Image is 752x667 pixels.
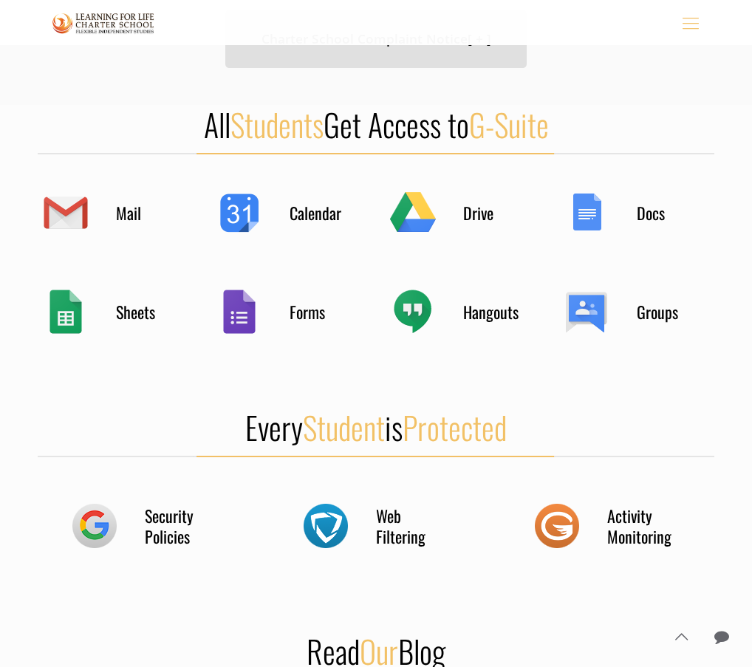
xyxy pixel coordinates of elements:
h4: Drive [463,202,537,223]
h4: Forms [290,301,363,322]
h4: Docs [637,202,711,223]
h4: Sheets [116,301,190,322]
span: Protected [403,404,507,450]
h4: Activity Monitoring [607,505,681,547]
h4: Mail [116,202,190,223]
h4: Groups [637,301,711,322]
h4: Hangouts [463,301,537,322]
span: G-Suite [469,101,549,147]
img: Home [52,10,154,36]
span: Students [230,101,324,147]
a: mobile menu [678,10,703,35]
span: Student [303,404,385,450]
a: Back to top icon [666,621,697,652]
h4: Calendar [290,202,363,223]
h2: Every is [38,408,714,446]
h4: Web Filtering [376,505,450,547]
h2: All Get Access to [38,105,714,143]
h4: Security Policies [145,505,219,547]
